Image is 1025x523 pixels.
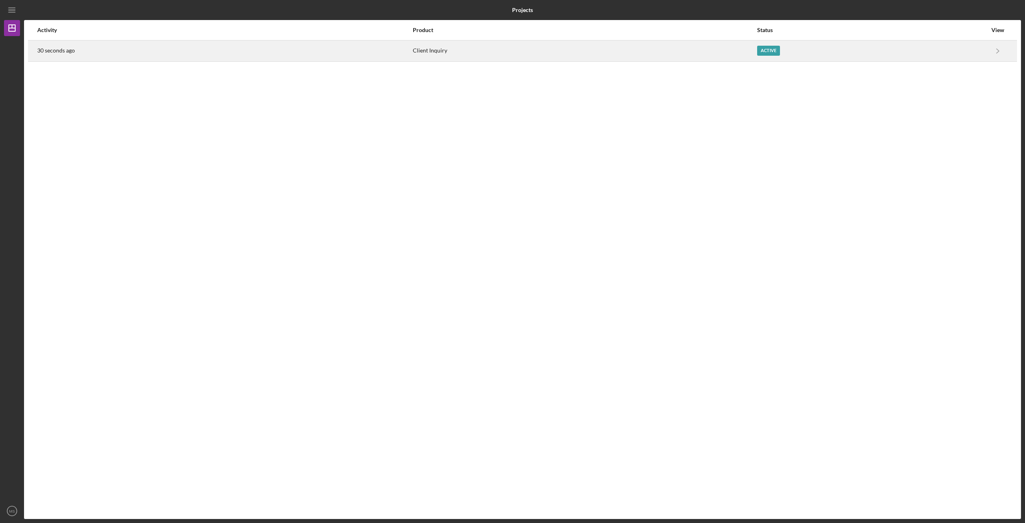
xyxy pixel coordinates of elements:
[4,503,20,519] button: MS
[757,27,987,33] div: Status
[413,27,756,33] div: Product
[512,7,533,13] b: Projects
[413,41,756,61] div: Client Inquiry
[37,47,75,54] time: 2025-09-05 15:16
[37,27,412,33] div: Activity
[988,27,1008,33] div: View
[9,509,15,513] text: MS
[757,46,780,56] div: Active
